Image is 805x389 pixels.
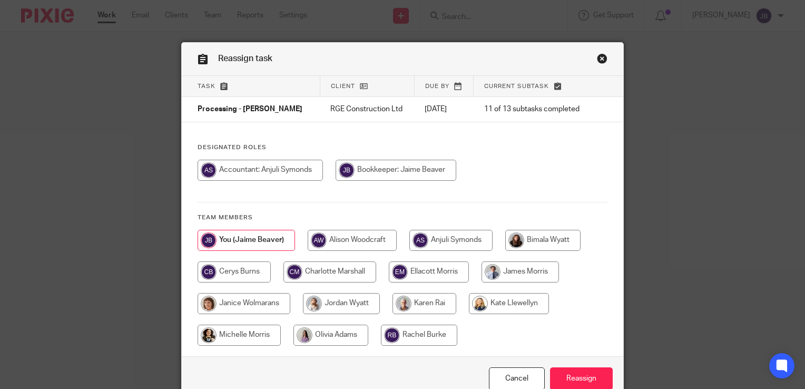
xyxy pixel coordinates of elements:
[597,53,607,67] a: Close this dialog window
[474,97,592,122] td: 11 of 13 subtasks completed
[218,54,272,63] span: Reassign task
[198,143,607,152] h4: Designated Roles
[425,83,449,89] span: Due by
[198,83,215,89] span: Task
[425,104,463,114] p: [DATE]
[198,213,607,222] h4: Team members
[330,104,404,114] p: RGE Construction Ltd
[198,106,302,113] span: Processing - [PERSON_NAME]
[331,83,355,89] span: Client
[484,83,549,89] span: Current subtask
